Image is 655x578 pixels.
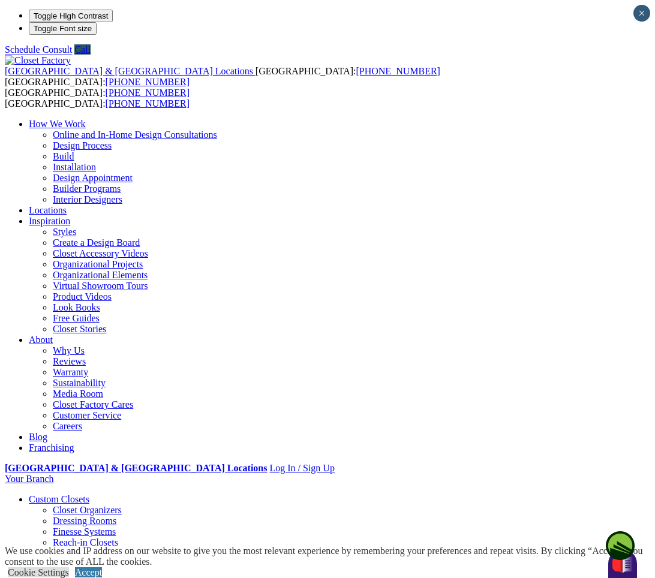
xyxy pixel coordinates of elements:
[53,270,148,280] a: Organizational Elements
[53,183,121,194] a: Builder Programs
[29,442,74,453] a: Franchising
[5,463,267,473] a: [GEOGRAPHIC_DATA] & [GEOGRAPHIC_DATA] Locations
[53,248,148,258] a: Closet Accessory Videos
[5,474,53,484] a: Your Branch
[53,410,121,420] a: Customer Service
[53,537,118,547] a: Reach-in Closets
[53,389,103,399] a: Media Room
[53,378,106,388] a: Sustainability
[75,567,102,577] a: Accept
[53,281,148,291] a: Virtual Showroom Tours
[29,494,89,504] a: Custom Closets
[53,345,85,356] a: Why Us
[29,119,86,129] a: How We Work
[29,335,53,345] a: About
[53,140,112,150] a: Design Process
[53,130,217,140] a: Online and In-Home Design Consultations
[29,10,113,22] button: Toggle High Contrast
[53,162,96,172] a: Installation
[5,66,253,76] span: [GEOGRAPHIC_DATA] & [GEOGRAPHIC_DATA] Locations
[53,516,116,526] a: Dressing Rooms
[53,356,86,366] a: Reviews
[106,98,190,109] a: [PHONE_NUMBER]
[53,367,88,377] a: Warranty
[53,505,122,515] a: Closet Organizers
[29,205,67,215] a: Locations
[53,151,74,161] a: Build
[29,216,70,226] a: Inspiration
[53,291,112,302] a: Product Videos
[5,66,256,76] a: [GEOGRAPHIC_DATA] & [GEOGRAPHIC_DATA] Locations
[34,24,92,33] span: Toggle Font size
[74,44,91,55] a: Call
[34,11,108,20] span: Toggle High Contrast
[356,66,440,76] a: [PHONE_NUMBER]
[53,227,76,237] a: Styles
[29,22,97,35] button: Toggle Font size
[29,432,47,442] a: Blog
[5,88,190,109] span: [GEOGRAPHIC_DATA]: [GEOGRAPHIC_DATA]:
[106,77,190,87] a: [PHONE_NUMBER]
[53,237,140,248] a: Create a Design Board
[5,55,71,66] img: Closet Factory
[5,546,655,567] div: We use cookies and IP address on our website to give you the most relevant experience by remember...
[53,324,106,334] a: Closet Stories
[53,421,82,431] a: Careers
[53,313,100,323] a: Free Guides
[5,66,440,87] span: [GEOGRAPHIC_DATA]: [GEOGRAPHIC_DATA]:
[5,44,72,55] a: Schedule Consult
[53,173,133,183] a: Design Appointment
[8,567,69,577] a: Cookie Settings
[269,463,334,473] a: Log In / Sign Up
[53,302,100,312] a: Look Books
[53,526,116,537] a: Finesse Systems
[53,399,133,410] a: Closet Factory Cares
[633,5,650,22] button: Close
[53,194,122,204] a: Interior Designers
[106,88,190,98] a: [PHONE_NUMBER]
[53,259,143,269] a: Organizational Projects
